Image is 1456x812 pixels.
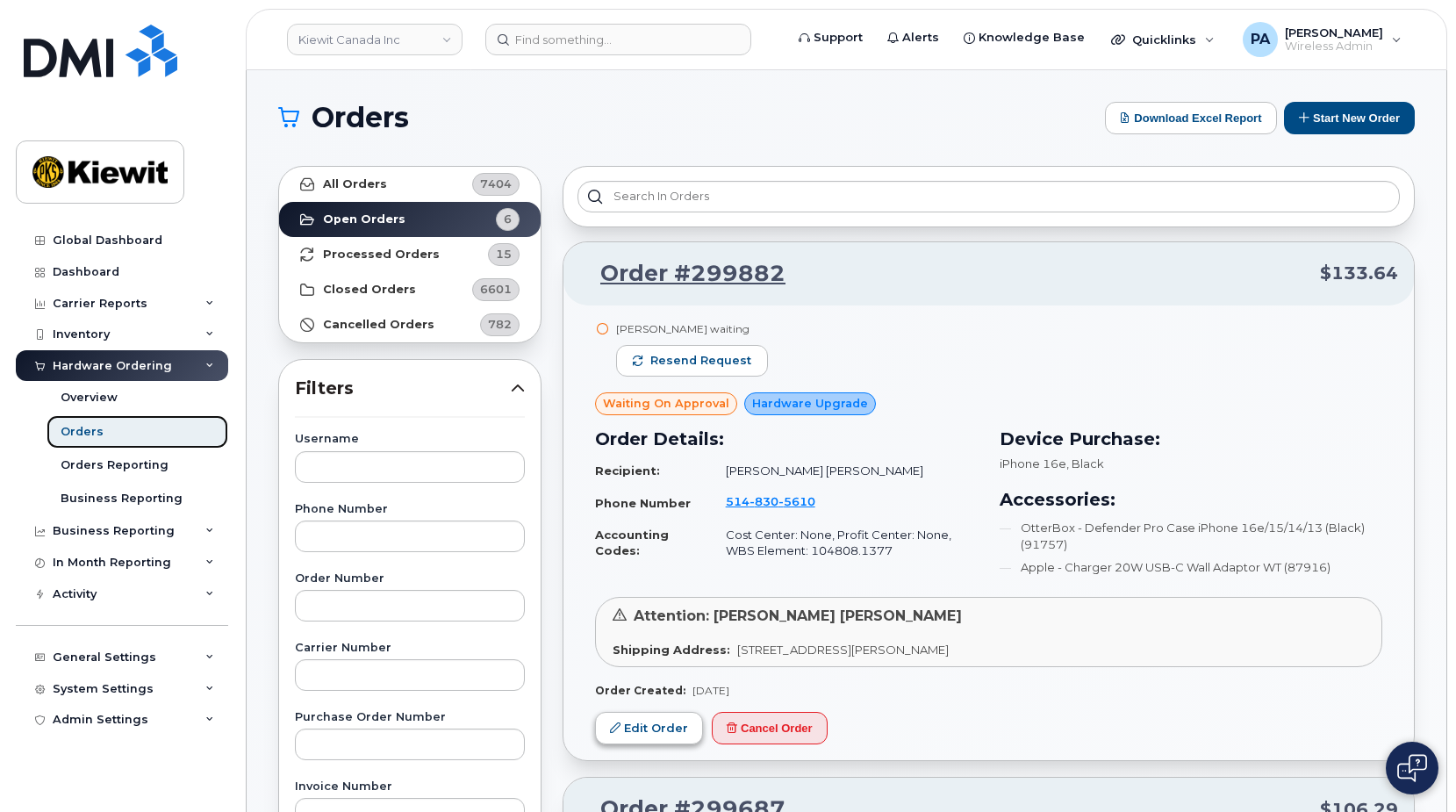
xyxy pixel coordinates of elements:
span: 7404 [480,176,512,192]
a: Cancelled Orders782 [279,307,541,342]
button: Start New Order [1284,102,1415,134]
strong: Phone Number [595,496,691,510]
span: 15 [496,246,512,262]
span: Attention: [PERSON_NAME] [PERSON_NAME] [634,607,962,624]
div: [PERSON_NAME] waiting [616,321,768,336]
span: 514 [726,494,815,508]
strong: Processed Orders [323,248,440,262]
a: Open Orders6 [279,202,541,237]
span: [STREET_ADDRESS][PERSON_NAME] [737,643,949,657]
strong: Closed Orders [323,283,416,297]
span: [DATE] [692,684,729,697]
span: 6601 [480,281,512,298]
h3: Order Details: [595,426,979,452]
strong: Open Orders [323,212,405,226]
strong: Recipient: [595,463,660,478]
a: Processed Orders15 [279,237,541,272]
label: Order Number [295,573,525,585]
a: Edit Order [595,712,703,744]
label: Carrier Number [295,643,525,654]
td: Cost Center: None, Profit Center: None, WBS Element: 104808.1377 [710,520,979,566]
button: Download Excel Report [1105,102,1277,134]
span: iPhone 16e [1000,456,1066,471]
a: All Orders7404 [279,167,541,202]
span: Resend request [650,353,751,369]
td: [PERSON_NAME] [PERSON_NAME] [710,456,979,486]
h3: Accessories: [1000,486,1383,513]
strong: Cancelled Orders [323,318,434,332]
span: Hardware Upgrade [752,395,868,412]
span: 5610 [778,494,815,508]
label: Username [295,434,525,445]
span: 830 [750,494,778,508]
span: $133.64 [1320,261,1398,286]
li: OtterBox - Defender Pro Case iPhone 16e/15/14/13 (Black) (91757) [1000,520,1383,552]
button: Resend request [616,345,768,377]
label: Purchase Order Number [295,712,525,723]
span: Waiting On Approval [603,395,729,412]
span: Orders [312,104,409,131]
strong: Accounting Codes: [595,528,669,558]
strong: Order Created: [595,684,685,697]
button: Cancel Order [712,712,828,744]
li: Apple - Charger 20W USB-C Wall Adaptor WT (87916) [1000,559,1383,576]
label: Invoice Number [295,781,525,793]
img: Open chat [1397,754,1427,782]
a: Order #299882 [579,258,785,290]
label: Phone Number [295,504,525,515]
span: Filters [295,376,511,401]
span: 6 [504,211,512,227]
span: , Black [1066,456,1104,471]
strong: Shipping Address: [613,643,730,657]
a: 5148305610 [726,494,836,508]
a: Closed Orders6601 [279,272,541,307]
input: Search in orders [577,181,1400,212]
h3: Device Purchase: [1000,426,1383,452]
span: 782 [488,316,512,333]
strong: All Orders [323,177,387,191]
